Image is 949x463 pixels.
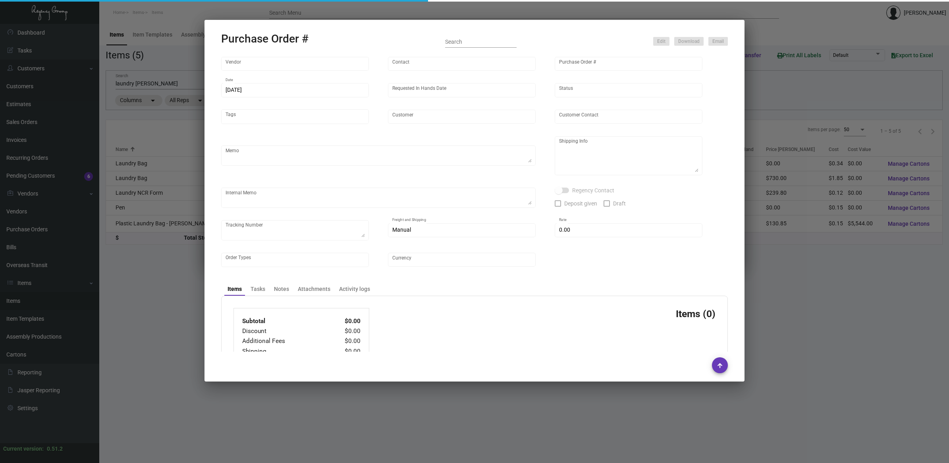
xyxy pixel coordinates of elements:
h2: Purchase Order # [221,32,309,46]
div: Tasks [251,285,265,293]
td: Subtotal [242,316,328,326]
td: Shipping [242,347,328,356]
span: Email [712,38,724,45]
span: Regency Contact [572,186,614,195]
span: Edit [657,38,665,45]
button: Edit [653,37,669,46]
div: Current version: [3,445,44,453]
td: $0.00 [328,326,361,336]
span: Deposit given [564,199,597,208]
span: Draft [613,199,626,208]
td: Additional Fees [242,336,328,346]
h3: Items (0) [676,308,716,320]
button: Download [674,37,704,46]
span: Download [678,38,700,45]
td: $0.00 [328,316,361,326]
div: Items [228,285,242,293]
td: $0.00 [328,336,361,346]
div: Activity logs [339,285,370,293]
div: 0.51.2 [47,445,63,453]
td: $0.00 [328,347,361,356]
button: Email [708,37,728,46]
span: Manual [392,227,411,233]
div: Attachments [298,285,330,293]
td: Discount [242,326,328,336]
div: Notes [274,285,289,293]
